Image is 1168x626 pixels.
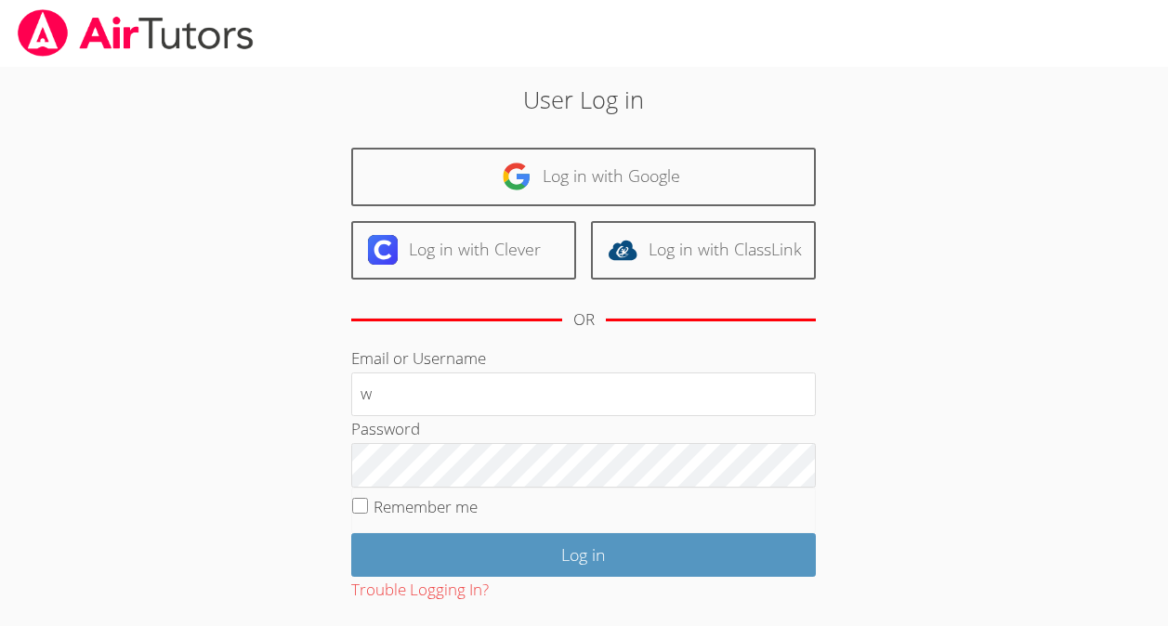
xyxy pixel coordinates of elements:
a: Log in with ClassLink [591,221,816,280]
label: Password [351,418,420,439]
label: Email or Username [351,347,486,369]
img: classlink-logo-d6bb404cc1216ec64c9a2012d9dc4662098be43eaf13dc465df04b49fa7ab582.svg [608,235,637,265]
label: Remember me [374,496,478,517]
img: airtutors_banner-c4298cdbf04f3fff15de1276eac7730deb9818008684d7c2e4769d2f7ddbe033.png [16,9,256,57]
button: Trouble Logging In? [351,577,489,604]
img: google-logo-50288ca7cdecda66e5e0955fdab243c47b7ad437acaf1139b6f446037453330a.svg [502,162,532,191]
img: clever-logo-6eab21bc6e7a338710f1a6ff85c0baf02591cd810cc4098c63d3a4b26e2feb20.svg [368,235,398,265]
div: OR [573,306,595,333]
a: Log in with Google [351,148,816,206]
a: Log in with Clever [351,221,576,280]
input: Log in [351,533,816,577]
h2: User Log in [269,82,899,117]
